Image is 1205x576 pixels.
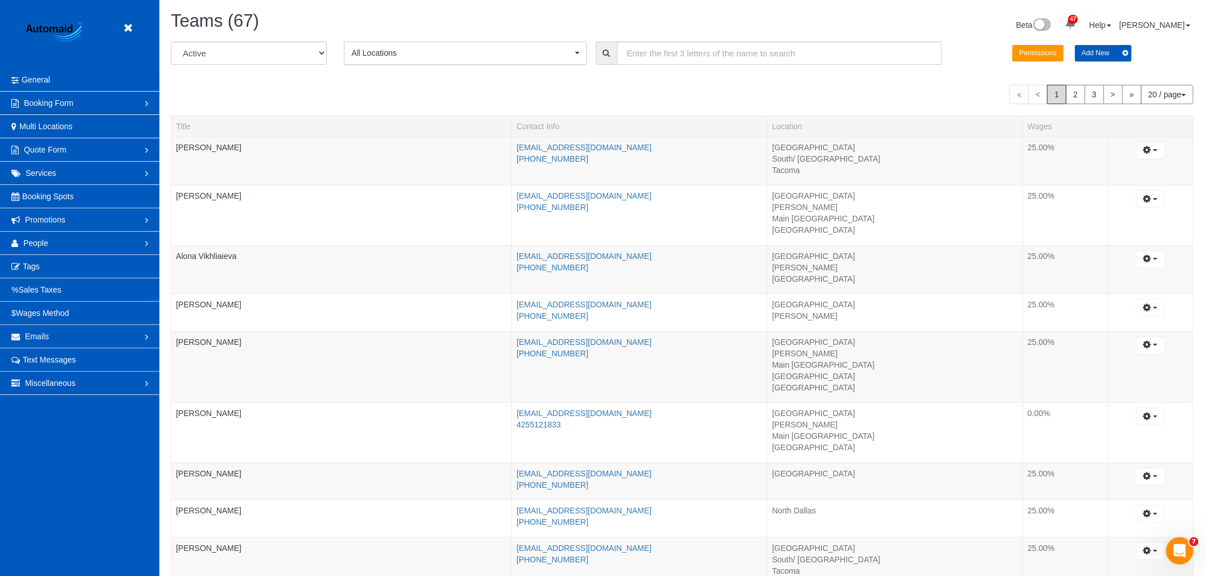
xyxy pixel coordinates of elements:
div: Tags [176,554,507,557]
a: [EMAIL_ADDRESS][DOMAIN_NAME] [517,506,651,515]
a: 4255121833 [517,420,561,429]
td: Wages [1023,463,1108,500]
span: Tags [23,262,40,271]
li: South/ [GEOGRAPHIC_DATA] [772,554,1018,565]
a: [PERSON_NAME] [176,338,241,347]
li: [PERSON_NAME] [772,348,1018,359]
td: Location [768,331,1023,403]
td: Location [768,403,1023,463]
li: [GEOGRAPHIC_DATA] [772,190,1018,201]
span: « [1010,85,1029,104]
button: Permissions [1013,45,1063,61]
td: Wages [1023,331,1108,403]
li: [PERSON_NAME] [772,201,1018,213]
a: 47 [1059,11,1081,36]
td: Location [768,137,1023,186]
div: Tags [176,516,507,519]
td: Location [768,245,1023,294]
a: [PHONE_NUMBER] [517,263,588,272]
a: [EMAIL_ADDRESS][DOMAIN_NAME] [517,338,651,347]
td: Location [768,463,1023,500]
span: Emails [25,332,49,341]
td: Wages [1023,245,1108,294]
a: [EMAIL_ADDRESS][DOMAIN_NAME] [517,191,651,200]
td: Contact Info [512,294,768,332]
div: Tags [176,348,507,351]
span: 1 [1047,85,1067,104]
a: [PHONE_NUMBER] [517,555,588,564]
td: Contact Info [512,403,768,463]
span: Multi Locations [19,122,72,131]
th: Title [171,116,512,137]
li: Main [GEOGRAPHIC_DATA] [772,359,1018,371]
th: Wages [1023,116,1108,137]
span: Sales Taxes [18,285,61,294]
li: [GEOGRAPHIC_DATA] [772,542,1018,554]
a: [PERSON_NAME] [176,300,241,309]
button: All Locations [344,42,587,65]
div: Tags [176,201,507,204]
li: Main [GEOGRAPHIC_DATA] [772,430,1018,442]
span: Services [26,168,56,178]
a: Alona Vikhliaieva [176,252,236,261]
li: [GEOGRAPHIC_DATA] [772,382,1018,393]
td: Wages [1023,500,1108,538]
li: [GEOGRAPHIC_DATA] [772,336,1018,348]
span: Text Messages [23,355,76,364]
img: New interface [1032,18,1051,33]
button: 20 / page [1141,85,1194,104]
a: [EMAIL_ADDRESS][DOMAIN_NAME] [517,252,651,261]
a: [PERSON_NAME] [176,544,241,553]
a: [PHONE_NUMBER] [517,517,588,526]
a: Beta [1017,20,1052,30]
li: Tacoma [772,164,1018,176]
a: [PHONE_NUMBER] [517,311,588,320]
td: Contact Info [512,463,768,500]
iframe: Intercom live chat [1166,537,1194,565]
nav: Pagination navigation [1010,85,1194,104]
li: [PERSON_NAME] [772,262,1018,273]
td: Title [171,137,512,186]
span: 7 [1190,537,1199,546]
a: Help [1089,20,1112,30]
a: 3 [1085,85,1104,104]
li: [GEOGRAPHIC_DATA] [772,442,1018,453]
li: [GEOGRAPHIC_DATA] [772,273,1018,285]
a: > [1104,85,1123,104]
li: [PERSON_NAME] [772,419,1018,430]
button: Add New [1075,45,1132,61]
a: [PHONE_NUMBER] [517,480,588,489]
div: Tags [176,479,507,482]
span: Booking Form [24,98,73,108]
td: Wages [1023,186,1108,246]
td: Title [171,403,512,463]
span: Miscellaneous [25,378,76,388]
div: Tags [176,262,507,265]
span: General [22,75,50,84]
td: Location [768,294,1023,332]
a: » [1122,85,1142,104]
li: [GEOGRAPHIC_DATA] [772,408,1018,419]
span: Booking Spots [22,192,73,201]
td: Title [171,331,512,403]
td: Title [171,500,512,538]
td: Location [768,500,1023,538]
td: Contact Info [512,137,768,186]
a: [PERSON_NAME] [176,409,241,418]
a: [EMAIL_ADDRESS][DOMAIN_NAME] [517,469,651,478]
a: [PHONE_NUMBER] [517,203,588,212]
td: Contact Info [512,186,768,246]
li: [GEOGRAPHIC_DATA] [772,371,1018,382]
td: Wages [1023,294,1108,332]
td: Title [171,186,512,246]
a: [PERSON_NAME] [176,143,241,152]
td: Contact Info [512,245,768,294]
a: [PERSON_NAME] [176,191,241,200]
a: [PERSON_NAME] [176,469,241,478]
td: Contact Info [512,500,768,538]
li: [GEOGRAPHIC_DATA] [772,250,1018,262]
span: < [1028,85,1048,104]
li: [PERSON_NAME] [772,310,1018,322]
div: Tags [176,310,507,313]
